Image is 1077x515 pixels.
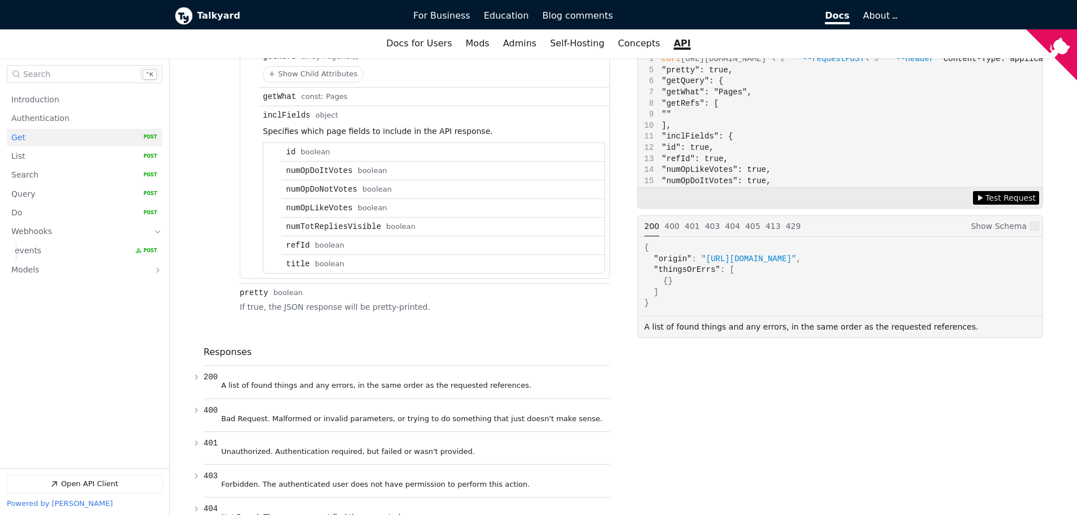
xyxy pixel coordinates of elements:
span: Pages [326,93,348,101]
span: Education [484,10,529,21]
span: Blog comments [542,10,613,21]
span: "getWhat": "Pages", [661,88,752,97]
span: 400 [204,406,218,415]
a: Introduction [11,91,157,109]
span: POST [135,153,157,161]
span: 413 [765,222,781,231]
div: id [286,148,296,157]
span: } [668,276,673,285]
span: POST [845,54,864,63]
span: 401 [685,222,700,231]
span: "inclFields": { [661,132,733,141]
a: Do POST [11,204,157,222]
a: Query POST [11,185,157,203]
div: numTotRepliesVisible [286,222,381,231]
p: Unauthorized. Authentication required, but failed or wasn't provided. [221,445,606,457]
span: ] [654,288,658,297]
span: boolean [386,223,416,231]
span: "pretty": true, [661,66,733,75]
span: "thingsOrErrs" [654,266,720,275]
span: ⌃ [146,72,150,79]
div: inclFields [263,111,310,120]
span: 200 [645,222,660,231]
span: 401 [204,439,218,448]
span: --header [896,54,934,63]
a: Self-Hosting [543,34,611,53]
a: Webhooks [11,223,142,241]
div: getWhat [263,92,296,101]
span: POST [135,171,157,179]
span: "numOpDoItVotes": true, [661,176,771,185]
b: Talkyard [197,8,398,23]
a: Talkyard logoTalkyard [175,7,398,25]
a: Admins [496,34,543,53]
span: 404 [725,222,740,231]
span: object [315,111,338,120]
span: { [663,276,668,285]
a: Open API Client [7,475,162,493]
p: Bad Request. Malformed or invalid parameters, or trying to do something that just doesn't make se... [221,413,606,425]
span: Introduction [11,94,59,105]
span: boolean [315,260,344,269]
div: title [286,259,310,269]
button: 401 Unauthorized. Authentication required, but failed or wasn't provided. [204,432,610,464]
span: Test Request [985,192,1036,204]
span: [ [730,266,734,275]
span: events [15,246,41,257]
span: For Business [413,10,470,21]
button: 403 Forbidden. The authenticated user does not have permission to perform this action. [204,465,610,497]
a: Search POST [11,167,157,184]
span: Do [11,207,22,218]
span: \ [776,54,869,63]
span: 405 [745,222,760,231]
button: Test Request [973,191,1039,205]
p: Specifies which page fields to include in the API response. [263,125,605,138]
span: POST [135,133,157,141]
a: events POST [15,243,157,260]
span: boolean [301,148,330,157]
a: List POST [11,148,157,165]
button: 400 Bad Request. Malformed or invalid parameters, or trying to do something that just doesn't mak... [204,399,610,431]
span: 400 [664,222,680,231]
span: } [645,298,649,308]
span: "id": true, [661,143,713,152]
a: Powered by [PERSON_NAME] [7,500,113,508]
div: numOpDoNotVotes [286,185,357,194]
span: POST [135,191,157,198]
a: API [667,34,698,53]
a: For Business [406,6,477,25]
span: POST [135,209,157,217]
a: Blog comments [535,6,620,25]
span: : [720,266,725,275]
span: "getRefs": [ [661,99,719,108]
span: Authentication [11,113,70,124]
label: Show Schema [967,216,1043,236]
span: Models [11,265,39,275]
span: , [796,254,801,263]
span: ], [661,121,671,130]
div: pretty [240,288,268,297]
a: About [863,10,896,21]
span: boolean [315,241,344,250]
a: Concepts [611,34,667,53]
a: Education [477,6,536,25]
span: "refId": true, [661,154,728,163]
span: "" [661,110,671,119]
span: 403 [204,471,218,481]
span: boolean [358,204,387,213]
span: Search [11,170,38,181]
div: numOpDoItVotes [286,166,353,175]
span: 200 [204,373,218,382]
a: Models [11,261,142,279]
span: "origin" [654,254,691,263]
span: { [645,243,649,252]
span: Get [11,132,25,143]
span: boolean [362,185,392,194]
span: List [11,151,25,162]
p: Forbidden. The authenticated user does not have permission to perform this action. [221,478,606,490]
div: const: [301,93,326,101]
span: 429 [786,222,801,231]
p: A list of found things and any errors, in the same order as the requested references. [221,379,606,391]
span: POST [135,247,157,255]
